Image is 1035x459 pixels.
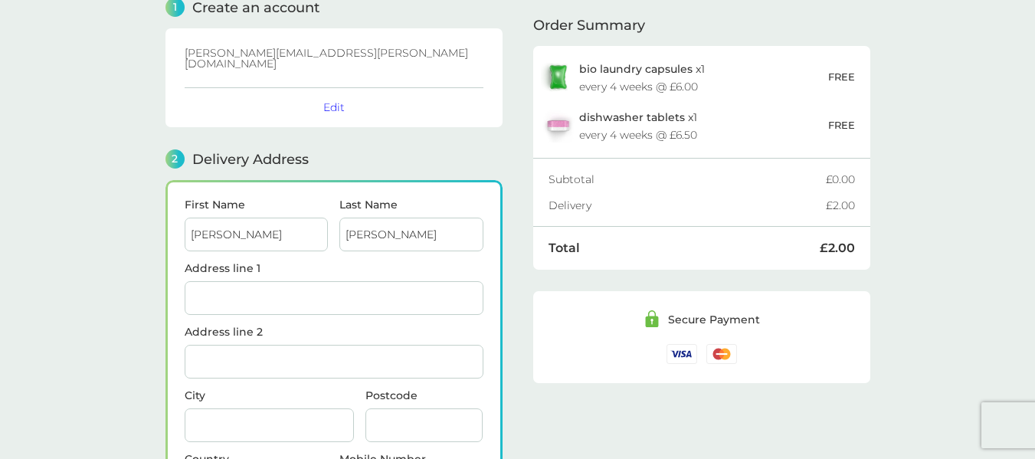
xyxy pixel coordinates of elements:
label: First Name [185,199,329,210]
p: x 1 [579,63,705,75]
button: Edit [323,100,345,114]
div: every 4 weeks @ £6.00 [579,81,698,92]
span: 2 [165,149,185,169]
label: Last Name [339,199,483,210]
p: FREE [828,69,855,85]
div: Delivery [549,200,826,211]
img: /assets/icons/cards/visa.svg [667,344,697,363]
span: Delivery Address [192,152,309,166]
span: Order Summary [533,18,645,32]
div: Total [549,242,820,254]
label: Address line 1 [185,263,483,274]
span: dishwasher tablets [579,110,685,124]
div: £2.00 [826,200,855,211]
label: City [185,390,354,401]
div: Subtotal [549,174,826,185]
span: Create an account [192,1,319,15]
span: [PERSON_NAME][EMAIL_ADDRESS][PERSON_NAME][DOMAIN_NAME] [185,46,468,70]
p: FREE [828,117,855,133]
div: £0.00 [826,174,855,185]
span: bio laundry capsules [579,62,693,76]
p: x 1 [579,111,697,123]
div: every 4 weeks @ £6.50 [579,130,697,140]
img: /assets/icons/cards/mastercard.svg [706,344,737,363]
div: £2.00 [820,242,855,254]
label: Postcode [365,390,483,401]
label: Address line 2 [185,326,483,337]
div: Secure Payment [668,314,760,325]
